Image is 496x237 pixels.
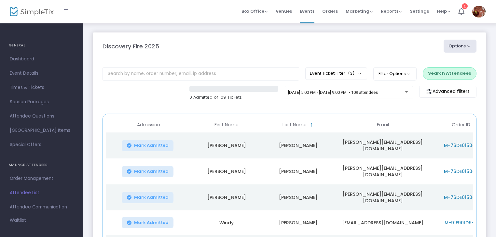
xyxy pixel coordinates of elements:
[262,184,334,210] td: [PERSON_NAME]
[334,184,432,210] td: [PERSON_NAME][EMAIL_ADDRESS][DOMAIN_NAME]
[419,86,476,98] m-button: Advanced filters
[334,132,432,158] td: [PERSON_NAME][EMAIL_ADDRESS][DOMAIN_NAME]
[9,39,74,52] h4: GENERAL
[426,88,433,95] img: filter
[288,90,378,95] span: [DATE] 5:00 PM - [DATE] 9:00 PM • 109 attendees
[381,8,402,14] span: Reports
[10,112,73,120] span: Attendee Questions
[348,71,354,76] span: (3)
[444,142,478,149] span: M-76DE0150-2
[423,67,476,80] button: Search Attendees
[10,189,73,197] span: Attendee List
[462,3,468,9] div: 1
[122,192,174,203] button: Mark Admitted
[137,122,160,128] span: Admission
[262,210,334,235] td: [PERSON_NAME]
[9,158,74,171] h4: MANAGE ATTENDEES
[122,217,174,228] button: Mark Admitted
[444,168,478,175] span: M-76DE0150-2
[322,3,338,19] span: Orders
[103,67,299,81] input: Search by name, order number, email, ip address
[134,169,169,174] span: Mark Admitted
[191,132,262,158] td: [PERSON_NAME]
[103,42,159,51] m-panel-title: Discovery Fire 2025
[189,94,278,101] p: 0 Admitted of 109 Tickets
[262,132,334,158] td: [PERSON_NAME]
[191,184,262,210] td: [PERSON_NAME]
[410,3,429,19] span: Settings
[334,210,432,235] td: [EMAIL_ADDRESS][DOMAIN_NAME]
[346,8,373,14] span: Marketing
[437,8,450,14] span: Help
[122,140,174,151] button: Mark Admitted
[122,166,174,177] button: Mark Admitted
[452,122,470,128] span: Order ID
[309,122,314,128] span: Sortable
[10,55,73,63] span: Dashboard
[334,158,432,184] td: [PERSON_NAME][EMAIL_ADDRESS][DOMAIN_NAME]
[276,3,292,19] span: Venues
[191,158,262,184] td: [PERSON_NAME]
[241,8,268,14] span: Box Office
[214,122,239,128] span: First Name
[373,67,417,80] button: Filter Options
[262,158,334,184] td: [PERSON_NAME]
[444,40,477,53] button: Options
[191,210,262,235] td: Windy
[445,219,477,226] span: M-91E901D9-0
[10,126,73,135] span: [GEOGRAPHIC_DATA] Items
[10,203,73,211] span: Attendee Communication
[134,143,169,148] span: Mark Admitted
[10,174,73,183] span: Order Management
[10,69,73,78] span: Event Details
[300,3,314,19] span: Events
[282,122,307,128] span: Last Name
[10,217,26,224] span: Waitlist
[134,220,169,225] span: Mark Admitted
[10,98,73,106] span: Season Packages
[10,83,73,92] span: Times & Tickets
[444,194,478,201] span: M-76DE0150-2
[377,122,389,128] span: Email
[305,67,367,80] button: Event Ticket Filter(3)
[10,141,73,149] span: Special Offers
[134,195,169,200] span: Mark Admitted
